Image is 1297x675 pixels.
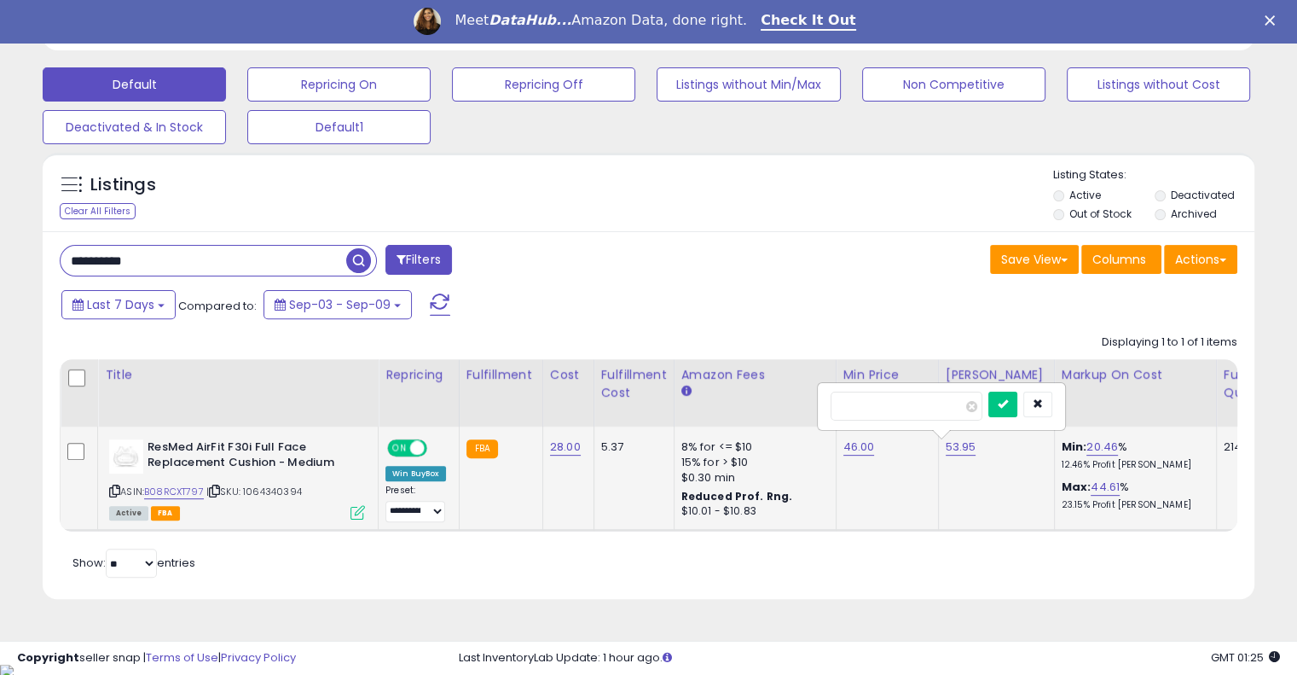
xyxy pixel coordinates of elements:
[601,366,667,402] div: Fulfillment Cost
[601,439,661,455] div: 5.37
[105,366,371,384] div: Title
[109,506,148,521] span: All listings currently available for purchase on Amazon
[657,67,840,102] button: Listings without Min/Max
[843,439,875,456] a: 46.00
[1054,359,1216,427] th: The percentage added to the cost of goods (COGS) that forms the calculator for Min & Max prices.
[1062,479,1091,495] b: Max:
[1062,459,1203,471] p: 12.46% Profit [PERSON_NAME]
[1164,245,1237,274] button: Actions
[550,366,587,384] div: Cost
[489,12,571,28] i: DataHub...
[1102,335,1237,351] div: Displaying 1 to 1 of 1 items
[1081,245,1161,274] button: Columns
[1062,480,1203,511] div: %
[1062,366,1209,384] div: Markup on Cost
[263,290,412,319] button: Sep-03 - Sep-09
[1224,439,1277,455] div: 214
[425,440,452,455] span: OFF
[1062,439,1087,455] b: Min:
[1092,251,1146,268] span: Columns
[862,67,1045,102] button: Non Competitive
[151,506,180,521] span: FBA
[455,12,747,29] div: Meet Amazon Data, done right.
[1062,439,1203,471] div: %
[247,110,431,144] button: Default1
[109,439,143,474] img: 21wRG9zrw3L._SL40_.jpg
[681,384,692,399] small: Amazon Fees.
[90,173,156,197] h5: Listings
[289,296,391,313] span: Sep-03 - Sep-09
[146,649,218,666] a: Terms of Use
[109,439,365,519] div: ASIN:
[61,290,176,319] button: Last 7 Days
[946,439,976,456] a: 53.95
[681,439,823,455] div: 8% for <= $10
[1067,67,1250,102] button: Listings without Cost
[1211,649,1280,666] span: 2025-09-18 01:25 GMT
[17,650,296,666] div: seller snap | |
[761,12,856,31] a: Check It Out
[452,67,635,102] button: Repricing Off
[459,650,1280,666] div: Last InventoryLab Update: 1 hour ago.
[681,470,823,486] div: $0.30 min
[1062,499,1203,511] p: 23.15% Profit [PERSON_NAME]
[1091,479,1120,496] a: 44.61
[72,555,195,571] span: Show: entries
[681,455,823,470] div: 15% for > $10
[60,203,136,219] div: Clear All Filters
[206,485,302,498] span: | SKU: 1064340394
[681,489,793,503] b: Reduced Prof. Rng.
[1265,15,1282,26] div: Close
[148,439,355,475] b: ResMed AirFit F30i Full Face Replacement Cushion - Medium
[221,649,296,666] a: Privacy Policy
[17,649,79,666] strong: Copyright
[178,298,257,314] span: Compared to:
[1170,207,1216,221] label: Archived
[43,110,226,144] button: Deactivated & In Stock
[681,366,829,384] div: Amazon Fees
[385,466,446,481] div: Win BuyBox
[385,485,446,523] div: Preset:
[1170,188,1234,202] label: Deactivated
[466,439,498,458] small: FBA
[385,245,452,275] button: Filters
[87,296,154,313] span: Last 7 Days
[550,439,581,456] a: 28.00
[43,67,226,102] button: Default
[389,440,410,455] span: ON
[1069,188,1101,202] label: Active
[990,245,1079,274] button: Save View
[1224,366,1283,402] div: Fulfillable Quantity
[1053,167,1254,183] p: Listing States:
[1086,439,1118,456] a: 20.46
[144,485,204,499] a: B08RCXT797
[1069,207,1132,221] label: Out of Stock
[385,366,452,384] div: Repricing
[414,8,441,35] img: Profile image for Georgie
[466,366,536,384] div: Fulfillment
[681,504,823,519] div: $10.01 - $10.83
[843,366,931,384] div: Min Price
[946,366,1047,384] div: [PERSON_NAME]
[247,67,431,102] button: Repricing On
